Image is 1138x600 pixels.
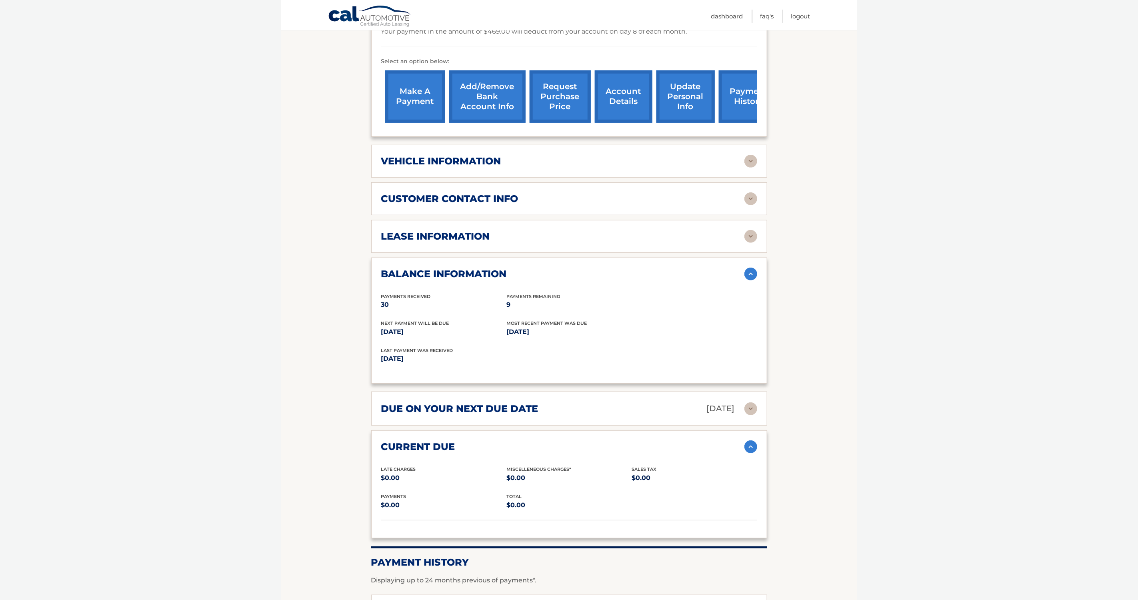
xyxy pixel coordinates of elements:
p: 9 [506,299,632,310]
span: Miscelleneous Charges* [506,466,571,472]
a: update personal info [656,70,715,123]
span: payments [381,494,406,499]
p: [DATE] [707,402,735,416]
span: Late Charges [381,466,416,472]
a: request purchase price [530,70,591,123]
p: $0.00 [632,472,757,484]
h2: balance information [381,268,507,280]
a: Logout [791,10,810,23]
p: $0.00 [381,500,506,511]
img: accordion-active.svg [744,440,757,453]
span: Payments Remaining [506,294,560,299]
h2: Payment History [371,556,767,568]
img: accordion-rest.svg [744,402,757,415]
p: $0.00 [381,472,506,484]
a: account details [595,70,652,123]
span: Most Recent Payment Was Due [506,320,587,326]
span: Last Payment was received [381,348,453,353]
span: Payments Received [381,294,431,299]
h2: due on your next due date [381,403,538,415]
a: Add/Remove bank account info [449,70,526,123]
h2: lease information [381,230,490,242]
h2: vehicle information [381,155,501,167]
p: [DATE] [506,326,632,338]
a: payment history [719,70,779,123]
a: FAQ's [760,10,774,23]
a: make a payment [385,70,445,123]
a: Dashboard [711,10,743,23]
span: total [506,494,522,499]
a: Cal Automotive [328,5,412,28]
span: Next Payment will be due [381,320,449,326]
p: [DATE] [381,353,569,364]
img: accordion-rest.svg [744,155,757,168]
h2: customer contact info [381,193,518,205]
img: accordion-active.svg [744,268,757,280]
p: Your payment in the amount of $469.00 will deduct from your account on day 8 of each month. [381,26,687,37]
p: [DATE] [381,326,506,338]
span: Sales Tax [632,466,656,472]
p: 30 [381,299,506,310]
h2: current due [381,441,455,453]
p: $0.00 [506,472,632,484]
p: Displaying up to 24 months previous of payments*. [371,576,767,585]
img: accordion-rest.svg [744,192,757,205]
img: accordion-rest.svg [744,230,757,243]
p: Select an option below: [381,57,757,66]
p: $0.00 [506,500,632,511]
